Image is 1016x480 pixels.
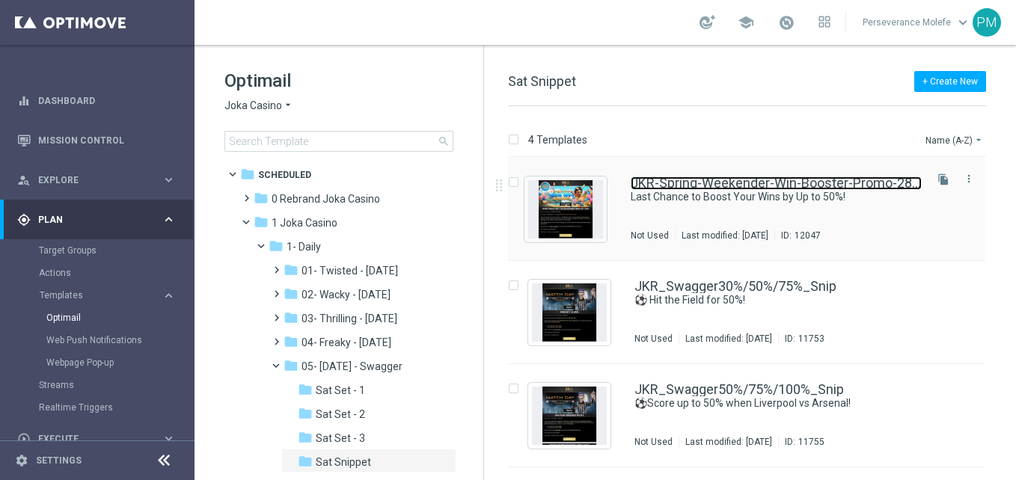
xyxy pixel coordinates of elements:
[16,95,177,107] button: equalizer Dashboard
[914,71,986,92] button: + Create New
[16,433,177,445] div: play_circle_outline Execute keyboard_arrow_right
[493,364,1013,467] div: Press SPACE to select this row.
[17,432,162,446] div: Execute
[17,173,162,187] div: Explore
[287,240,321,253] span: 1- Daily
[298,454,313,469] i: folder
[634,293,887,307] a: ⚽ Hit the Field for 50%!
[17,120,176,160] div: Mission Control
[631,190,922,204] div: Last Chance to Boost Your Wins by Up to 50%!
[284,358,299,373] i: folder
[40,291,147,300] span: Templates
[272,192,380,206] span: 0 Rebrand Joka Casino
[316,384,365,397] span: Sat Set - 1
[316,431,365,445] span: Sat Set - 3
[39,401,156,413] a: Realtime Triggers
[240,167,255,182] i: folder
[302,312,397,325] span: 03- Thrilling - Thursday
[284,262,299,277] i: folder
[302,336,391,349] span: 04- Freaky - Friday
[973,8,1001,37] div: PM
[284,286,299,301] i: folder
[298,382,313,397] i: folder
[634,436,673,448] div: Not Used
[634,293,922,307] div: ⚽ Hit the Field for 50%!
[16,214,177,226] button: gps_fixed Plan keyboard_arrow_right
[937,173,949,185] i: file_copy
[532,283,607,342] img: 11753.jpeg
[39,289,177,301] button: Templates keyboard_arrow_right
[532,387,607,445] img: 11755.jpeg
[272,216,337,230] span: 1 Joka Casino
[778,333,824,345] div: ID:
[162,173,176,187] i: keyboard_arrow_right
[528,133,587,147] p: 4 Templates
[676,230,774,241] div: Last modified: [DATE]
[258,168,311,182] span: Scheduled
[284,310,299,325] i: folder
[634,383,844,396] a: JKR_Swagger50%/75%/100%_Snip
[298,406,313,421] i: folder
[679,436,778,448] div: Last modified: [DATE]
[634,333,673,345] div: Not Used
[39,267,156,279] a: Actions
[774,230,821,241] div: ID:
[39,379,156,391] a: Streams
[973,134,985,146] i: arrow_drop_down
[16,135,177,147] button: Mission Control
[269,239,284,253] i: folder
[254,191,269,206] i: folder
[961,170,976,188] button: more_vert
[634,396,922,410] div: ⚽Score up to 50% when Liverpool vs Arsenal!
[634,396,887,410] a: ⚽Score up to 50% when Liverpool vs Arsenal!
[17,81,176,120] div: Dashboard
[40,291,162,300] div: Templates
[38,120,176,160] a: Mission Control
[17,213,162,227] div: Plan
[302,288,391,301] span: 02- Wacky - Wednesday
[39,374,193,396] div: Streams
[963,173,975,185] i: more_vert
[493,261,1013,364] div: Press SPACE to select this row.
[302,264,398,277] span: 01- Twisted - Tuesday
[224,131,453,152] input: Search Template
[798,436,824,448] div: 11755
[16,174,177,186] button: person_search Explore keyboard_arrow_right
[924,131,986,149] button: Name (A-Z)arrow_drop_down
[17,173,31,187] i: person_search
[508,73,576,89] span: Sat Snippet
[302,360,403,373] span: 05- Saturday - Swagger
[493,158,1013,261] div: Press SPACE to select this row.
[934,170,953,189] button: file_copy
[778,436,824,448] div: ID:
[224,99,282,113] span: Joka Casino
[46,307,193,329] div: Optimail
[46,334,156,346] a: Web Push Notifications
[634,280,836,293] a: JKR_Swagger30%/50%/75%_Snip
[17,213,31,227] i: gps_fixed
[162,212,176,227] i: keyboard_arrow_right
[955,14,971,31] span: keyboard_arrow_down
[679,333,778,345] div: Last modified: [DATE]
[38,81,176,120] a: Dashboard
[46,329,193,351] div: Web Push Notifications
[17,94,31,108] i: equalizer
[36,456,82,465] a: Settings
[38,215,162,224] span: Plan
[528,180,603,239] img: 12047.jpeg
[39,244,156,256] a: Target Groups
[798,333,824,345] div: 11753
[438,135,450,147] span: search
[46,357,156,369] a: Webpage Pop-up
[39,396,193,419] div: Realtime Triggers
[38,176,162,185] span: Explore
[631,230,669,241] div: Not Used
[17,432,31,446] i: play_circle_outline
[46,351,193,374] div: Webpage Pop-up
[39,239,193,262] div: Target Groups
[38,434,162,443] span: Execute
[316,407,365,421] span: Sat Set - 2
